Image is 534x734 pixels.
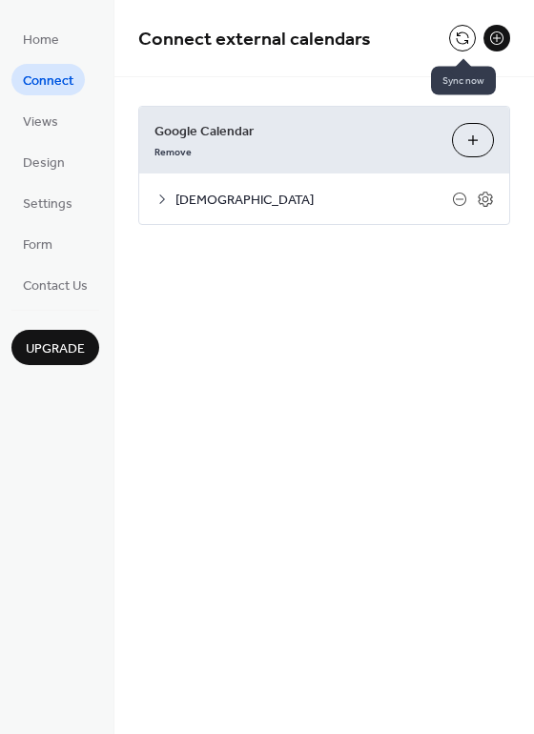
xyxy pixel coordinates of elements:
[11,330,99,365] button: Upgrade
[11,64,85,95] a: Connect
[23,276,88,296] span: Contact Us
[23,71,73,92] span: Connect
[154,122,437,142] span: Google Calendar
[23,235,52,255] span: Form
[11,146,76,177] a: Design
[23,194,72,214] span: Settings
[138,21,371,58] span: Connect external calendars
[11,228,64,259] a: Form
[11,23,71,54] a: Home
[11,269,99,300] a: Contact Us
[26,339,85,359] span: Upgrade
[23,112,58,133] span: Views
[11,187,84,218] a: Settings
[23,31,59,51] span: Home
[11,105,70,136] a: Views
[175,191,452,211] span: [DEMOGRAPHIC_DATA]
[154,146,192,159] span: Remove
[431,67,496,95] span: Sync now
[23,153,65,173] span: Design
